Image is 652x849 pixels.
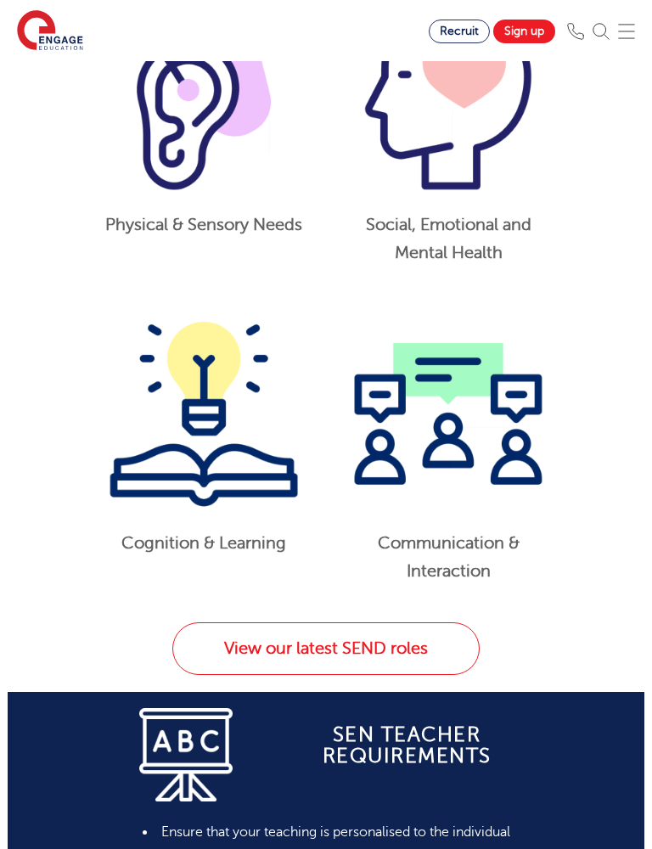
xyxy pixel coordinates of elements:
strong: Cognition & Learning [121,533,286,553]
strong: Social, Emotional and Mental Health [366,215,531,262]
strong: SEN Teacher requirements [323,723,492,767]
img: Engage Education [17,10,83,53]
span: Recruit [440,25,479,37]
strong: Physical & Sensory Needs [105,215,302,234]
a: Recruit [429,20,490,43]
img: Search [593,23,610,40]
img: Mobile Menu [618,23,635,40]
a: Sign up [493,20,555,43]
strong: Communication & Interaction [378,533,520,581]
img: Phone [567,23,584,40]
a: View our latest SEND roles [172,622,480,675]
